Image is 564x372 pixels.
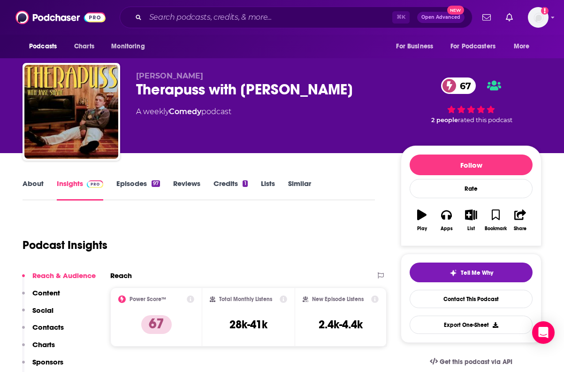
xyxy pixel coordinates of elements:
[410,155,533,175] button: Follow
[417,12,465,23] button: Open AdvancedNew
[450,77,476,94] span: 67
[74,40,94,53] span: Charts
[410,263,533,282] button: tell me why sparkleTell Me Why
[169,107,201,116] a: Comedy
[541,7,549,15] svg: Add a profile image
[120,7,473,28] div: Search podcasts, credits, & more...
[141,315,172,334] p: 67
[431,116,458,124] span: 2 people
[483,203,508,237] button: Bookmark
[105,38,157,55] button: open menu
[528,7,549,28] img: User Profile
[23,238,107,252] h1: Podcast Insights
[434,203,458,237] button: Apps
[450,269,457,277] img: tell me why sparkle
[479,9,495,25] a: Show notifications dropdown
[410,290,533,308] a: Contact This Podcast
[32,340,55,349] p: Charts
[15,8,106,26] img: Podchaser - Follow, Share and Rate Podcasts
[417,226,427,232] div: Play
[68,38,100,55] a: Charts
[392,11,410,23] span: ⌘ K
[458,116,512,124] span: rated this podcast
[528,7,549,28] button: Show profile menu
[32,288,60,297] p: Content
[261,179,275,201] a: Lists
[288,179,311,201] a: Similar
[507,38,541,55] button: open menu
[29,40,57,53] span: Podcasts
[32,271,96,280] p: Reach & Audience
[440,358,512,366] span: Get this podcast via API
[421,15,460,20] span: Open Advanced
[485,226,507,232] div: Bookmark
[110,271,132,280] h2: Reach
[243,180,247,187] div: 1
[444,38,509,55] button: open menu
[441,226,453,232] div: Apps
[22,323,64,340] button: Contacts
[410,203,434,237] button: Play
[450,40,495,53] span: For Podcasters
[514,226,526,232] div: Share
[173,179,200,201] a: Reviews
[136,106,231,117] div: A weekly podcast
[461,269,493,277] span: Tell Me Why
[22,288,60,306] button: Content
[32,323,64,332] p: Contacts
[502,9,517,25] a: Show notifications dropdown
[32,357,63,366] p: Sponsors
[87,180,103,188] img: Podchaser Pro
[401,71,541,130] div: 67 2 peoplerated this podcast
[24,65,118,159] img: Therapuss with Jake Shane
[213,179,247,201] a: Credits1
[23,179,44,201] a: About
[532,321,555,344] div: Open Intercom Messenger
[22,306,53,323] button: Social
[57,179,103,201] a: InsightsPodchaser Pro
[312,296,364,302] h2: New Episode Listens
[410,316,533,334] button: Export One-Sheet
[467,226,475,232] div: List
[130,296,166,302] h2: Power Score™
[22,340,55,357] button: Charts
[459,203,483,237] button: List
[116,179,160,201] a: Episodes97
[32,306,53,315] p: Social
[389,38,445,55] button: open menu
[136,71,203,80] span: [PERSON_NAME]
[441,77,476,94] a: 67
[396,40,433,53] span: For Business
[319,318,363,332] h3: 2.4k-4.4k
[229,318,267,332] h3: 28k-41k
[410,179,533,198] div: Rate
[514,40,530,53] span: More
[528,7,549,28] span: Logged in as CFields
[145,10,392,25] input: Search podcasts, credits, & more...
[219,296,272,302] h2: Total Monthly Listens
[508,203,533,237] button: Share
[152,180,160,187] div: 97
[23,38,69,55] button: open menu
[447,6,464,15] span: New
[22,271,96,288] button: Reach & Audience
[111,40,145,53] span: Monitoring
